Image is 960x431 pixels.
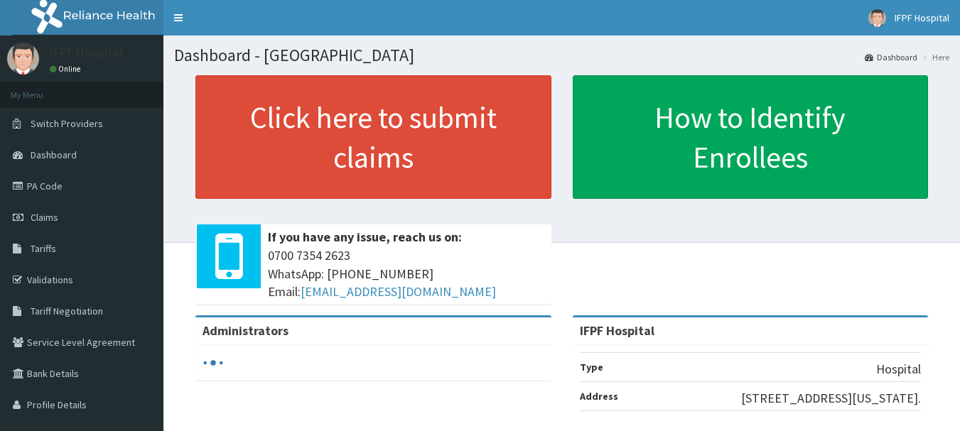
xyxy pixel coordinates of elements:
span: Tariff Negotiation [31,305,103,317]
li: Here [919,51,949,63]
span: Switch Providers [31,117,103,130]
h1: Dashboard - [GEOGRAPHIC_DATA] [174,46,949,65]
b: Administrators [203,322,288,339]
p: IFPF Hospital [50,46,123,59]
b: If you have any issue, reach us on: [268,229,462,245]
a: How to Identify Enrollees [573,75,929,199]
a: Dashboard [865,51,917,63]
span: IFPF Hospital [895,11,949,24]
span: Dashboard [31,148,77,161]
b: Address [580,390,618,403]
a: Online [50,64,84,74]
b: Type [580,361,603,373]
a: [EMAIL_ADDRESS][DOMAIN_NAME] [301,283,496,300]
span: Tariffs [31,242,56,255]
img: User Image [7,43,39,75]
span: Claims [31,211,58,224]
p: [STREET_ADDRESS][US_STATE]. [741,389,921,408]
p: Hospital [876,360,921,378]
strong: IFPF Hospital [580,322,654,339]
svg: audio-loading [203,352,224,373]
a: Click here to submit claims [195,75,551,199]
span: 0700 7354 2623 WhatsApp: [PHONE_NUMBER] Email: [268,246,544,301]
img: User Image [868,9,886,27]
